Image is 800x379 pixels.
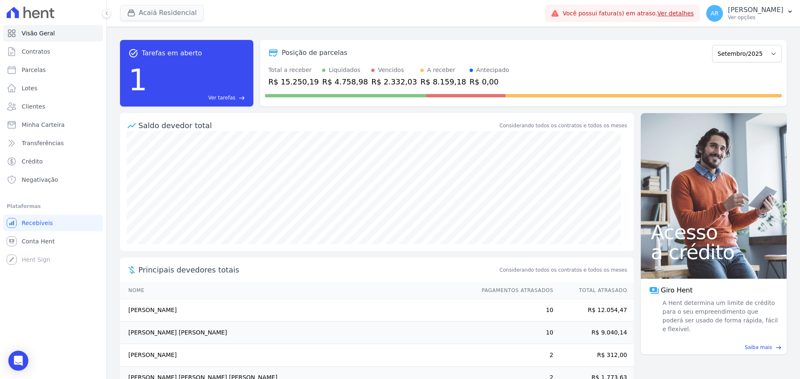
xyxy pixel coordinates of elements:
a: Crédito [3,153,103,170]
span: east [775,344,782,351]
td: [PERSON_NAME] [120,344,474,367]
button: Acaiá Residencial [120,5,204,21]
td: R$ 9.040,14 [554,322,634,344]
span: A Hent determina um limite de crédito para o seu empreendimento que poderá ser usado de forma ráp... [661,299,778,334]
div: R$ 0,00 [470,76,509,87]
th: Pagamentos Atrasados [474,282,554,299]
a: Conta Hent [3,233,103,250]
span: Acesso [651,222,777,242]
span: Ver tarefas [208,94,235,102]
div: Liquidados [329,66,360,74]
a: Saiba mais east [646,344,782,351]
a: Contratos [3,43,103,60]
div: Antecipado [476,66,509,74]
div: Plataformas [7,201,100,211]
div: Vencidos [378,66,404,74]
span: Parcelas [22,66,46,74]
div: Saldo devedor total [138,120,498,131]
td: 10 [474,322,554,344]
a: Ver tarefas east [151,94,245,102]
span: Negativação [22,176,58,184]
span: Recebíveis [22,219,53,227]
p: [PERSON_NAME] [728,6,783,14]
th: Nome [120,282,474,299]
a: Clientes [3,98,103,115]
span: Giro Hent [661,285,692,295]
div: R$ 4.758,98 [322,76,368,87]
div: Posição de parcelas [282,48,347,58]
a: Parcelas [3,62,103,78]
span: a crédito [651,242,777,262]
span: Tarefas em aberto [142,48,202,58]
span: Você possui fatura(s) em atraso. [562,9,694,18]
a: Visão Geral [3,25,103,42]
div: R$ 8.159,18 [420,76,466,87]
td: [PERSON_NAME] [120,299,474,322]
span: Crédito [22,157,43,166]
div: A receber [427,66,455,74]
td: R$ 12.054,47 [554,299,634,322]
span: east [239,95,245,101]
span: Contratos [22,47,50,56]
td: 10 [474,299,554,322]
td: 2 [474,344,554,367]
span: task_alt [128,48,138,58]
span: Minha Carteira [22,121,65,129]
div: Total a receber [268,66,319,74]
a: Transferências [3,135,103,151]
span: Principais devedores totais [138,264,498,275]
div: 1 [128,58,147,102]
a: Lotes [3,80,103,97]
span: Conta Hent [22,237,55,245]
span: Saiba mais [745,344,772,351]
span: Considerando todos os contratos e todos os meses [500,266,627,274]
span: AR [710,10,718,16]
a: Minha Carteira [3,116,103,133]
a: Negativação [3,171,103,188]
span: Clientes [22,102,45,111]
td: R$ 312,00 [554,344,634,367]
span: Lotes [22,84,37,92]
button: AR [PERSON_NAME] Ver opções [700,2,800,25]
a: Ver detalhes [657,10,694,17]
div: R$ 15.250,19 [268,76,319,87]
span: Visão Geral [22,29,55,37]
p: Ver opções [728,14,783,21]
td: [PERSON_NAME] [PERSON_NAME] [120,322,474,344]
div: Open Intercom Messenger [8,351,28,371]
div: R$ 2.332,03 [371,76,417,87]
span: Transferências [22,139,64,147]
a: Recebíveis [3,215,103,231]
th: Total Atrasado [554,282,634,299]
div: Considerando todos os contratos e todos os meses [500,122,627,129]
